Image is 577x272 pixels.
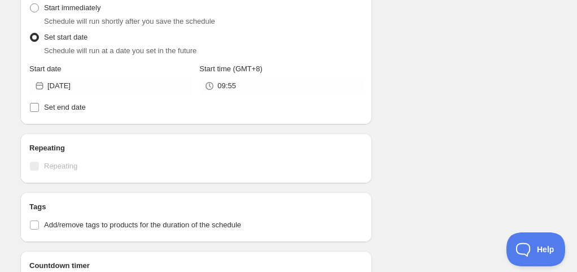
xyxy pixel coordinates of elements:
span: Schedule will run shortly after you save the schedule [44,17,215,25]
span: Start time (GMT+8) [199,64,263,73]
span: Set end date [44,103,86,111]
h2: Countdown timer [29,260,363,271]
span: Start date [29,64,61,73]
span: Start immediately [44,3,100,12]
iframe: Toggle Customer Support [506,232,566,266]
span: Schedule will run at a date you set in the future [44,46,196,55]
h2: Tags [29,201,363,213]
h2: Repeating [29,143,363,154]
span: Repeating [44,162,77,170]
span: Set start date [44,33,88,41]
span: Add/remove tags to products for the duration of the schedule [44,221,241,229]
